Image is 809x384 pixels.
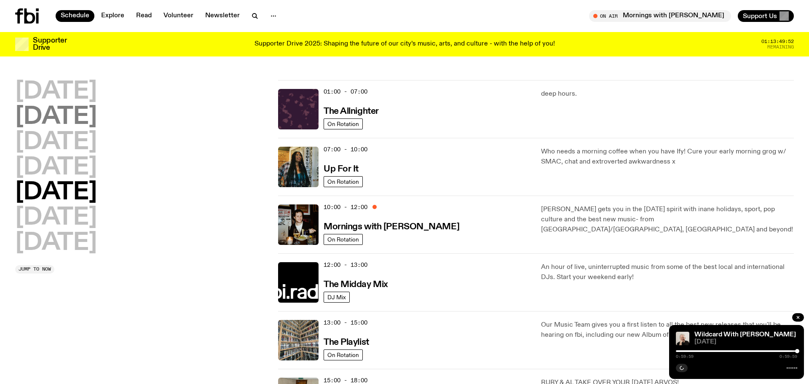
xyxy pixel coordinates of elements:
a: Up For It [324,163,359,174]
span: 0:59:59 [780,354,797,359]
a: Wildcard With [PERSON_NAME] [694,331,796,338]
a: DJ Mix [324,292,350,303]
a: On Rotation [324,234,363,245]
a: Schedule [56,10,94,22]
h3: The Playlist [324,338,369,347]
a: Volunteer [158,10,198,22]
img: Sam blankly stares at the camera, brightly lit by a camera flash wearing a hat collared shirt and... [278,204,319,245]
a: On Rotation [324,118,363,129]
a: Mornings with [PERSON_NAME] [324,221,459,231]
h3: Up For It [324,165,359,174]
span: Remaining [767,45,794,49]
span: On Rotation [327,178,359,185]
span: DJ Mix [327,294,346,300]
img: Ify - a Brown Skin girl with black braided twists, looking up to the side with her tongue stickin... [278,147,319,187]
span: 10:00 - 12:00 [324,203,367,211]
h3: Supporter Drive [33,37,67,51]
a: The Playlist [324,336,369,347]
p: [PERSON_NAME] gets you in the [DATE] spirit with inane holidays, sport, pop culture and the best ... [541,204,794,235]
p: deep hours. [541,89,794,99]
p: Our Music Team gives you a first listen to all the best new releases that you'll be hearing on fb... [541,320,794,340]
button: Support Us [738,10,794,22]
button: [DATE] [15,105,97,129]
span: 01:00 - 07:00 [324,88,367,96]
p: Supporter Drive 2025: Shaping the future of our city’s music, arts, and culture - with the help o... [254,40,555,48]
a: Newsletter [200,10,245,22]
a: The Midday Mix [324,279,388,289]
span: 13:00 - 15:00 [324,319,367,327]
span: Support Us [743,12,777,20]
a: Explore [96,10,129,22]
span: 01:13:49:52 [761,39,794,44]
a: Read [131,10,157,22]
p: Who needs a morning coffee when you have Ify! Cure your early morning grog w/ SMAC, chat and extr... [541,147,794,167]
img: Stuart is smiling charmingly, wearing a black t-shirt against a stark white background. [676,332,689,345]
button: [DATE] [15,206,97,230]
p: An hour of live, uninterrupted music from some of the best local and international DJs. Start you... [541,262,794,282]
span: On Rotation [327,236,359,242]
h3: Mornings with [PERSON_NAME] [324,223,459,231]
h3: The Midday Mix [324,280,388,289]
button: [DATE] [15,131,97,154]
button: Jump to now [15,265,54,274]
span: 07:00 - 10:00 [324,145,367,153]
img: A corner shot of the fbi music library [278,320,319,360]
h3: The Allnighter [324,107,379,116]
span: On Rotation [327,121,359,127]
button: [DATE] [15,231,97,255]
button: [DATE] [15,80,97,104]
a: On Rotation [324,176,363,187]
a: The Allnighter [324,105,379,116]
span: 0:59:59 [676,354,694,359]
span: [DATE] [694,339,797,345]
button: [DATE] [15,181,97,204]
button: [DATE] [15,156,97,180]
button: On AirMornings with [PERSON_NAME] [589,10,731,22]
span: Jump to now [19,267,51,271]
span: 12:00 - 13:00 [324,261,367,269]
span: On Rotation [327,352,359,358]
a: On Rotation [324,349,363,360]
